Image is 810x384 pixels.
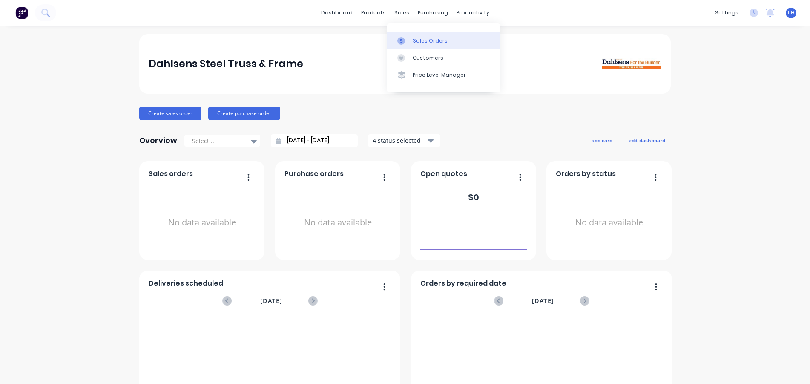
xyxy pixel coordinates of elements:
[532,296,554,306] span: [DATE]
[711,6,743,19] div: settings
[623,135,671,146] button: edit dashboard
[387,32,500,49] a: Sales Orders
[420,169,467,179] span: Open quotes
[139,132,177,149] div: Overview
[390,6,414,19] div: sales
[420,278,506,289] span: Orders by required date
[149,169,193,179] span: Sales orders
[149,55,303,72] div: Dahlsens Steel Truss & Frame
[468,191,479,204] div: $ 0
[414,6,452,19] div: purchasing
[149,182,256,263] div: No data available
[387,66,500,84] a: Price Level Manager
[139,107,201,120] button: Create sales order
[788,9,795,17] span: LH
[260,296,282,306] span: [DATE]
[208,107,280,120] button: Create purchase order
[387,49,500,66] a: Customers
[556,182,663,263] div: No data available
[602,58,661,69] img: Dahlsens Steel Truss & Frame
[413,37,448,45] div: Sales Orders
[15,6,28,19] img: Factory
[452,6,494,19] div: productivity
[357,6,390,19] div: products
[413,71,466,79] div: Price Level Manager
[149,278,223,289] span: Deliveries scheduled
[368,134,440,147] button: 4 status selected
[413,54,443,62] div: Customers
[317,6,357,19] a: dashboard
[284,182,391,263] div: No data available
[586,135,618,146] button: add card
[373,136,426,145] div: 4 status selected
[284,169,344,179] span: Purchase orders
[556,169,616,179] span: Orders by status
